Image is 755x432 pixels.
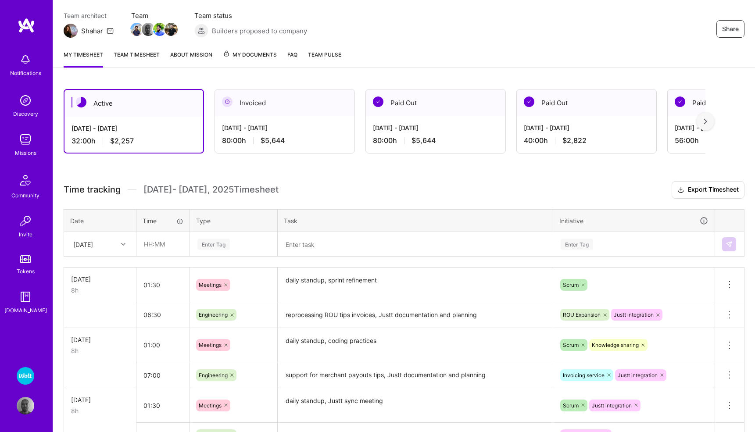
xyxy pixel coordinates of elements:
[17,397,34,414] img: User Avatar
[563,402,579,409] span: Scrum
[194,24,208,38] img: Builders proposed to company
[71,406,129,415] div: 8h
[279,389,552,422] textarea: daily standup, Justt sync meeting
[153,23,166,36] img: Team Member Avatar
[4,306,47,315] div: [DOMAIN_NAME]
[136,273,190,296] input: HH:MM
[199,342,222,348] span: Meetings
[142,23,155,36] img: Team Member Avatar
[279,329,552,362] textarea: daily standup, coding practices
[71,335,129,344] div: [DATE]
[279,363,552,387] textarea: support for merchant payouts tips, Justt documentation and planning
[71,286,129,295] div: 8h
[726,241,733,248] img: Submit
[71,395,129,404] div: [DATE]
[223,50,277,68] a: My Documents
[107,27,114,34] i: icon Mail
[10,68,41,78] div: Notifications
[165,23,178,36] img: Team Member Avatar
[121,242,125,246] i: icon Chevron
[17,131,34,148] img: teamwork
[194,11,307,20] span: Team status
[13,109,38,118] div: Discovery
[136,303,190,326] input: HH:MM
[563,311,601,318] span: ROU Expansion
[114,50,160,68] a: Team timesheet
[308,50,341,68] a: Team Pulse
[197,237,230,251] div: Enter Tag
[19,230,32,239] div: Invite
[199,402,222,409] span: Meetings
[279,303,552,327] textarea: reprocessing ROU tips invoices, Justt documentation and planning
[373,123,498,132] div: [DATE] - [DATE]
[308,51,341,58] span: Team Pulse
[143,184,279,195] span: [DATE] - [DATE] , 2025 Timesheet
[20,255,31,263] img: tokens
[722,25,739,33] span: Share
[64,209,136,232] th: Date
[411,136,436,145] span: $5,644
[17,212,34,230] img: Invite
[72,136,196,146] div: 32:00 h
[222,96,233,107] img: Invoiced
[17,51,34,68] img: bell
[18,18,35,33] img: logo
[199,372,228,378] span: Engineering
[517,89,656,116] div: Paid Out
[81,26,103,36] div: Shahar
[559,216,708,226] div: Initiative
[592,342,639,348] span: Knowledge sharing
[614,311,654,318] span: Justt integration
[17,92,34,109] img: discovery
[222,123,347,132] div: [DATE] - [DATE]
[524,96,534,107] img: Paid Out
[212,26,307,36] span: Builders proposed to company
[562,136,587,145] span: $2,822
[563,372,605,378] span: Invoicing service
[143,216,183,225] div: Time
[15,148,36,157] div: Missions
[366,89,505,116] div: Paid Out
[136,333,190,357] input: HH:MM
[76,97,86,107] img: Active
[190,209,278,232] th: Type
[130,23,143,36] img: Team Member Avatar
[561,237,593,251] div: Enter Tag
[64,11,114,20] span: Team architect
[592,402,632,409] span: Justt integration
[373,136,498,145] div: 80:00 h
[64,50,103,68] a: My timesheet
[17,267,35,276] div: Tokens
[563,342,579,348] span: Scrum
[131,22,143,37] a: Team Member Avatar
[11,191,39,200] div: Community
[71,275,129,284] div: [DATE]
[279,268,552,301] textarea: daily standup, sprint refinement
[73,239,93,249] div: [DATE]
[199,311,228,318] span: Engineering
[373,96,383,107] img: Paid Out
[199,282,222,288] span: Meetings
[17,367,34,385] img: Wolt - Fintech: Payments Expansion Team
[64,90,203,117] div: Active
[672,181,744,199] button: Export Timesheet
[675,96,685,107] img: Paid Out
[15,170,36,191] img: Community
[716,20,744,38] button: Share
[524,123,649,132] div: [DATE] - [DATE]
[170,50,212,68] a: About Mission
[136,364,190,387] input: HH:MM
[14,367,36,385] a: Wolt - Fintech: Payments Expansion Team
[131,11,177,20] span: Team
[14,397,36,414] a: User Avatar
[287,50,297,68] a: FAQ
[64,24,78,38] img: Team Architect
[704,118,707,125] img: right
[222,136,347,145] div: 80:00 h
[223,50,277,60] span: My Documents
[71,346,129,355] div: 8h
[64,184,121,195] span: Time tracking
[165,22,177,37] a: Team Member Avatar
[136,394,190,417] input: HH:MM
[524,136,649,145] div: 40:00 h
